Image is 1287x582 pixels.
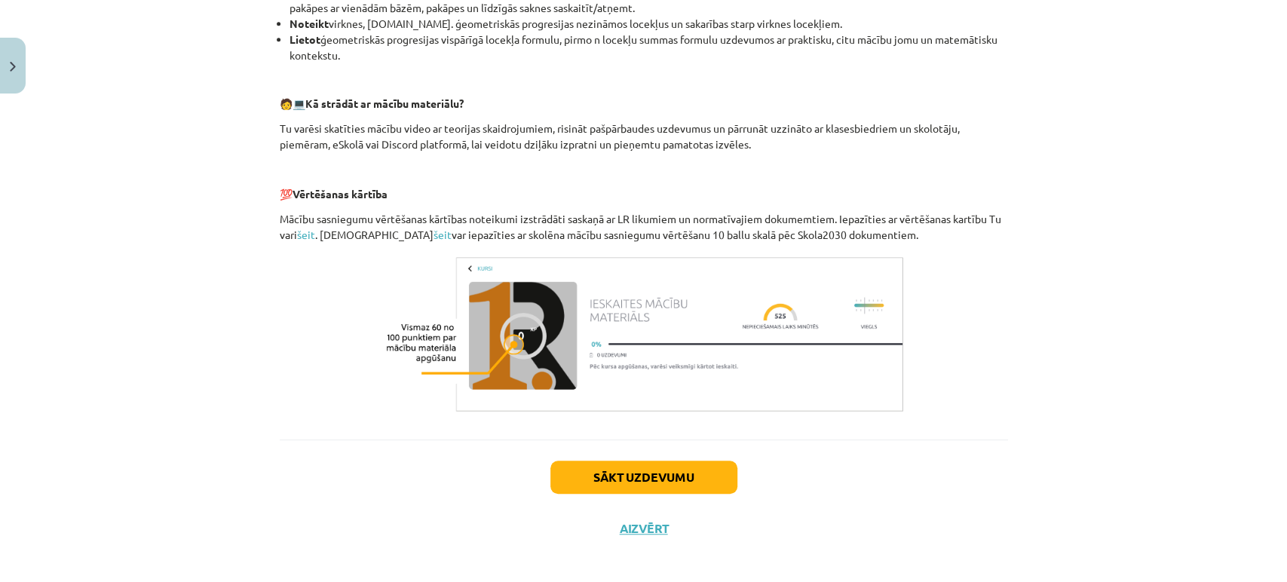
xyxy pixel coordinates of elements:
b: Lietot [290,32,320,46]
b: Vērtēšanas kārtība [293,187,388,201]
b: Kā strādāt ar mācību materiālu? [305,96,464,110]
li: virknes, [DOMAIN_NAME]. ģeometriskās progresijas nezināmos locekļus un sakarības starp virknes lo... [290,16,1008,32]
a: šeit [297,228,315,241]
li: ģeometriskās progresijas vispārīgā locekļa formulu, pirmo n locekļu summas formulu uzdevumos ar p... [290,32,1008,63]
img: icon-close-lesson-0947bae3869378f0d4975bcd49f059093ad1ed9edebbc8119c70593378902aed.svg [10,62,16,72]
p: 🧑 💻 [280,96,1008,112]
a: šeit [434,228,452,241]
p: 💯 [280,186,1008,202]
button: Aizvērt [615,521,673,536]
p: Tu varēsi skatīties mācību video ar teorijas skaidrojumiem, risināt pašpārbaudes uzdevumus un pār... [280,121,1008,152]
b: Noteikt [290,17,329,30]
button: Sākt uzdevumu [550,461,737,494]
p: Mācību sasniegumu vērtēšanas kārtības noteikumi izstrādāti saskaņā ar LR likumiem un normatīvajie... [280,211,1008,243]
